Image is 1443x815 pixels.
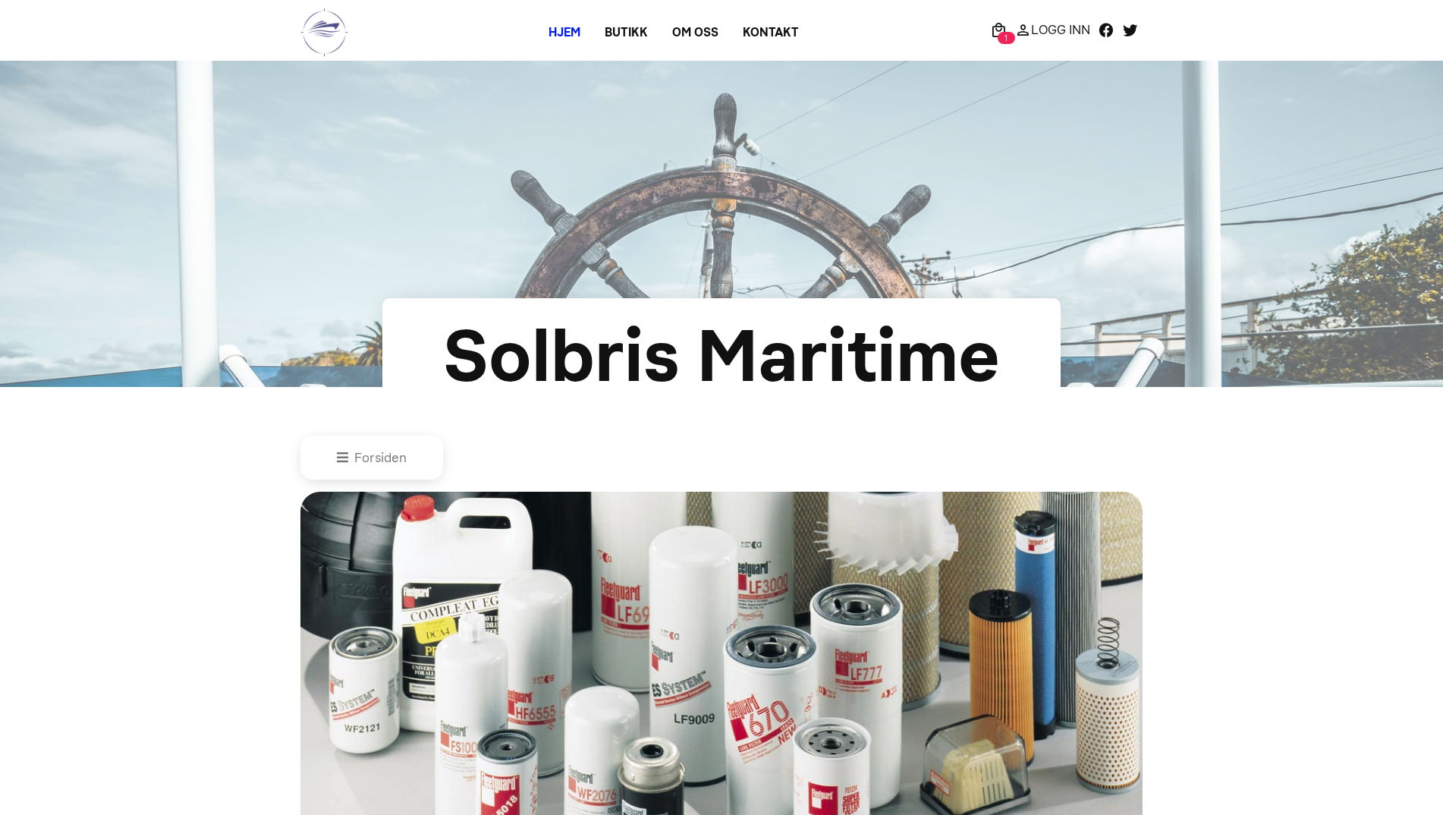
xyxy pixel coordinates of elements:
[998,32,1015,44] span: 1
[337,450,407,465] a: Forsiden
[1011,20,1094,39] a: Logg Inn
[300,8,348,57] img: logo
[660,19,731,46] a: Om oss
[986,20,1011,39] a: 1
[432,302,1011,411] div: Solbris Maritime
[536,19,593,46] a: Hjem
[593,19,660,46] a: Butikk
[731,19,811,46] a: Kontakt
[300,436,1143,480] nav: breadcrumb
